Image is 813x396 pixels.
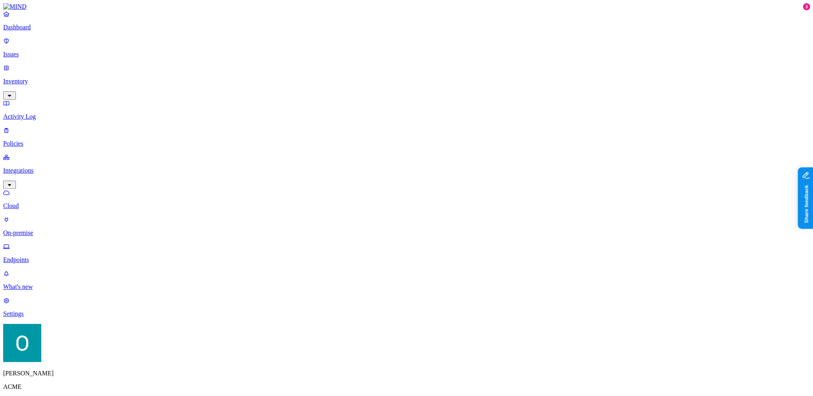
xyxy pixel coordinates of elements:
a: Dashboard [3,10,810,31]
p: Settings [3,310,810,317]
a: Inventory [3,64,810,98]
img: MIND [3,3,27,10]
p: Activity Log [3,113,810,120]
img: Ofir Englard [3,324,41,362]
p: Dashboard [3,24,810,31]
div: 3 [803,3,810,10]
p: [PERSON_NAME] [3,370,810,377]
p: Endpoints [3,256,810,263]
p: ACME [3,383,810,390]
a: MIND [3,3,810,10]
a: Endpoints [3,243,810,263]
p: Issues [3,51,810,58]
a: Activity Log [3,100,810,120]
a: Issues [3,37,810,58]
p: What's new [3,283,810,290]
a: Integrations [3,154,810,188]
p: On-premise [3,229,810,236]
p: Policies [3,140,810,147]
p: Cloud [3,202,810,210]
a: Cloud [3,189,810,210]
p: Integrations [3,167,810,174]
a: Settings [3,297,810,317]
a: On-premise [3,216,810,236]
a: Policies [3,127,810,147]
a: What's new [3,270,810,290]
p: Inventory [3,78,810,85]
